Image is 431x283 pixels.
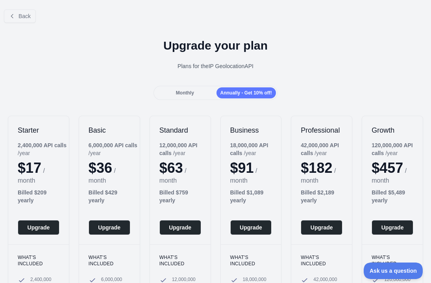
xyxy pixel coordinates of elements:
iframe: Toggle Customer Support [364,263,423,279]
